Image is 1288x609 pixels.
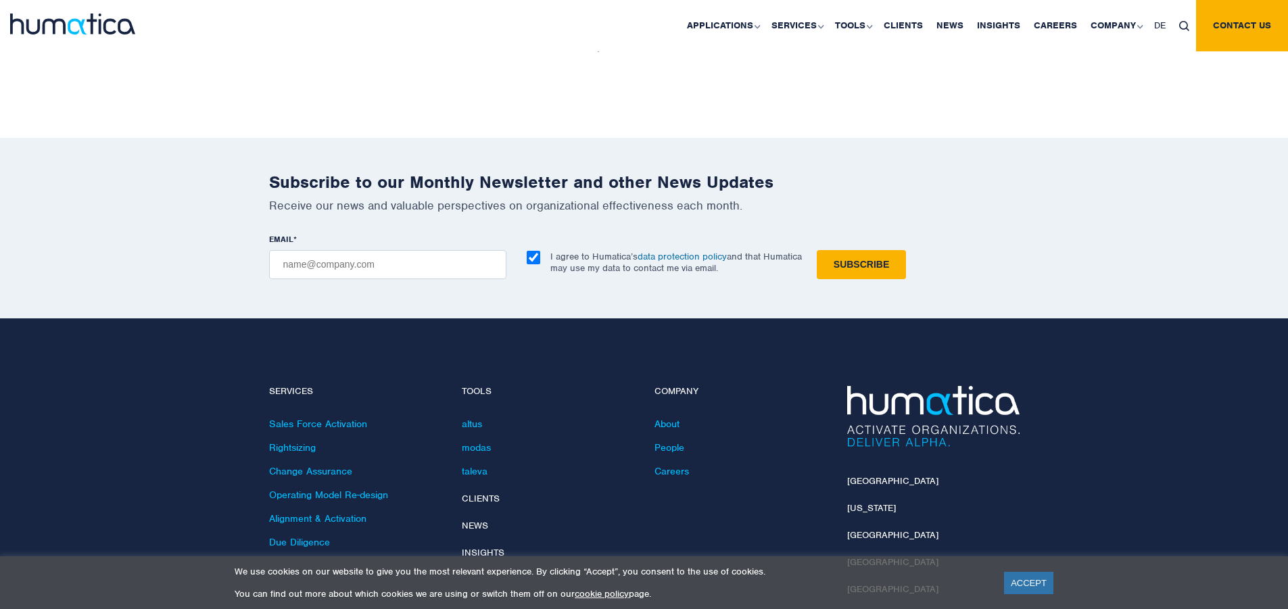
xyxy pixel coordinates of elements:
[462,493,500,504] a: Clients
[462,386,634,397] h4: Tools
[269,465,352,477] a: Change Assurance
[462,465,487,477] a: taleva
[462,547,504,558] a: Insights
[269,234,293,245] span: EMAIL
[1154,20,1166,31] span: DE
[235,566,987,577] p: We use cookies on our website to give you the most relevant experience. By clicking “Accept”, you...
[654,386,827,397] h4: Company
[269,172,1020,193] h2: Subscribe to our Monthly Newsletter and other News Updates
[575,588,629,600] a: cookie policy
[235,588,987,600] p: You can find out more about which cookies we are using or switch them off on our page.
[817,250,906,279] input: Subscribe
[550,251,802,274] p: I agree to Humatica’s and that Humatica may use my data to contact me via email.
[269,250,506,279] input: name@company.com
[269,536,330,548] a: Due Diligence
[269,512,366,525] a: Alignment & Activation
[10,14,135,34] img: logo
[847,502,896,514] a: [US_STATE]
[527,251,540,264] input: I agree to Humatica’sdata protection policyand that Humatica may use my data to contact me via em...
[269,489,388,501] a: Operating Model Re-design
[462,441,491,454] a: modas
[269,441,316,454] a: Rightsizing
[654,441,684,454] a: People
[654,465,689,477] a: Careers
[269,386,442,397] h4: Services
[1004,572,1053,594] a: ACCEPT
[269,418,367,430] a: Sales Force Activation
[462,520,488,531] a: News
[847,475,938,487] a: [GEOGRAPHIC_DATA]
[654,418,679,430] a: About
[847,386,1020,447] img: Humatica
[638,251,727,262] a: data protection policy
[462,418,482,430] a: altus
[1179,21,1189,31] img: search_icon
[847,529,938,541] a: [GEOGRAPHIC_DATA]
[269,198,1020,213] p: Receive our news and valuable perspectives on organizational effectiveness each month.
